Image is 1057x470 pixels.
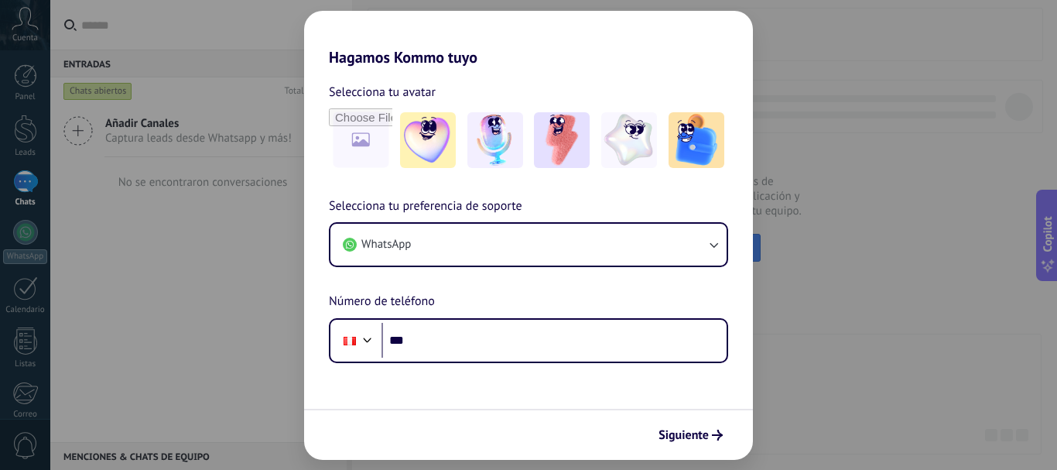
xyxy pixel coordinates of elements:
[467,112,523,168] img: -2.jpeg
[534,112,590,168] img: -3.jpeg
[304,11,753,67] h2: Hagamos Kommo tuyo
[361,237,411,252] span: WhatsApp
[652,422,730,448] button: Siguiente
[669,112,724,168] img: -5.jpeg
[658,430,709,441] span: Siguiente
[400,112,456,168] img: -1.jpeg
[335,324,364,357] div: Peru: + 51
[329,292,435,312] span: Número de teléfono
[330,224,727,266] button: WhatsApp
[329,197,522,217] span: Selecciona tu preferencia de soporte
[601,112,657,168] img: -4.jpeg
[329,82,436,102] span: Selecciona tu avatar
